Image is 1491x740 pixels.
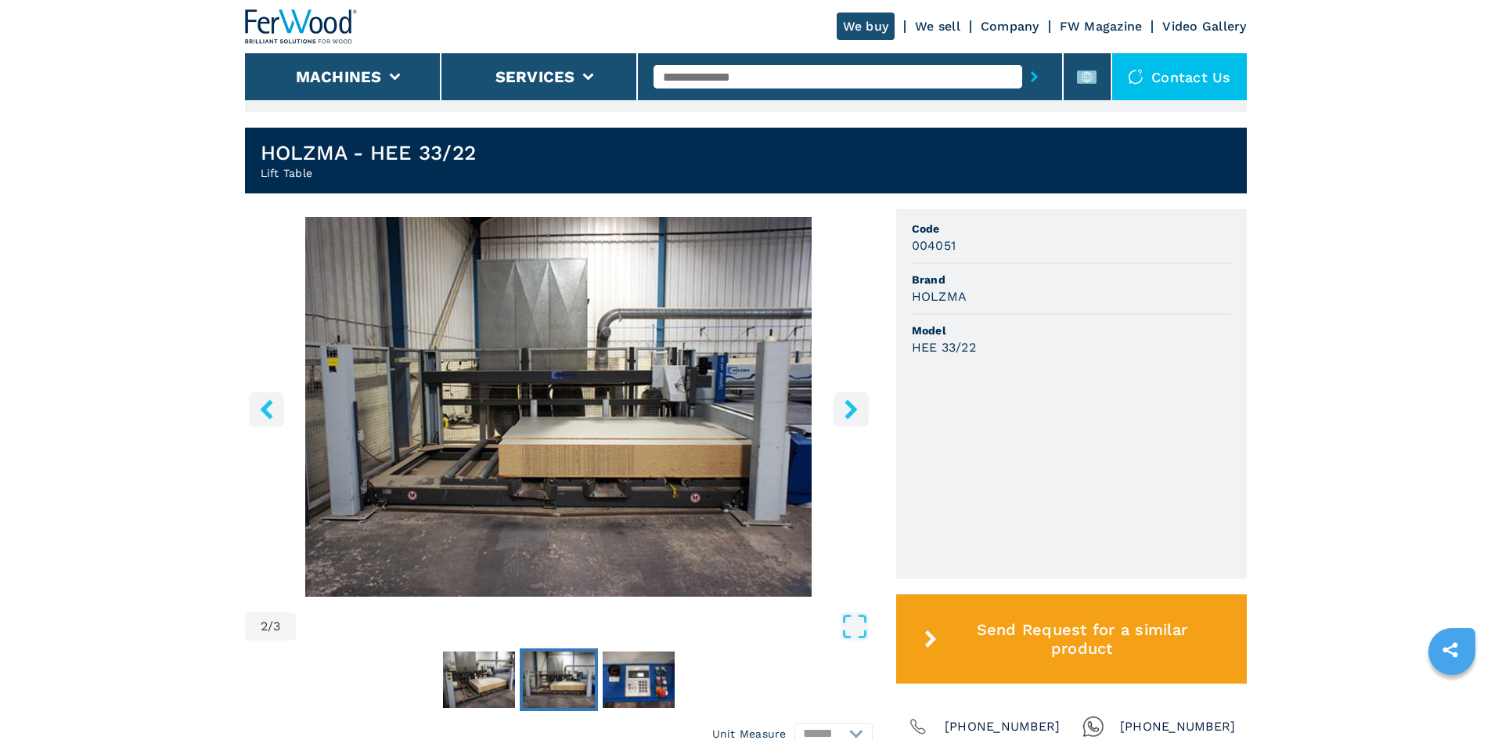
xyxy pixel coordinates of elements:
[912,338,976,356] h3: HEE 33/22
[603,652,675,708] img: 6cf1992fe106ab811e7fe97859712147
[443,652,515,708] img: 95c967042baf3bcacd4b7aa8fa5d33e9
[268,620,273,633] span: /
[261,620,268,633] span: 2
[915,19,960,34] a: We sell
[261,140,477,165] h1: HOLZMA - HEE 33/22
[1060,19,1143,34] a: FW Magazine
[912,221,1231,236] span: Code
[943,620,1220,658] span: Send Request for a similar product
[834,392,869,427] button: right-button
[523,652,595,708] img: e3747c434217af053c7a4f2023c7a0ac
[249,392,284,427] button: left-button
[296,67,382,86] button: Machines
[1022,59,1046,95] button: submit-button
[1431,630,1470,670] a: sharethis
[1082,716,1104,738] img: Whatsapp
[520,648,598,711] button: Go to Slide 2
[495,67,575,86] button: Services
[440,648,518,711] button: Go to Slide 1
[896,594,1247,684] button: Send Request for a similar product
[1112,53,1247,100] div: Contact us
[1162,19,1246,34] a: Video Gallery
[1128,69,1143,85] img: Contact us
[837,13,895,40] a: We buy
[912,287,967,305] h3: HOLZMA
[1424,670,1479,728] iframe: Chat
[912,236,956,254] h3: 004051
[912,272,1231,287] span: Brand
[245,9,358,44] img: Ferwood
[907,716,929,738] img: Phone
[245,217,873,597] img: Lift Table HOLZMA HEE 33/22
[300,612,868,641] button: Open Fullscreen
[261,165,477,181] h2: Lift Table
[1120,716,1236,738] span: [PHONE_NUMBER]
[273,620,280,633] span: 3
[600,648,678,711] button: Go to Slide 3
[245,217,873,597] div: Go to Slide 2
[245,648,873,711] nav: Thumbnail Navigation
[945,716,1061,738] span: [PHONE_NUMBER]
[912,323,1231,338] span: Model
[981,19,1039,34] a: Company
